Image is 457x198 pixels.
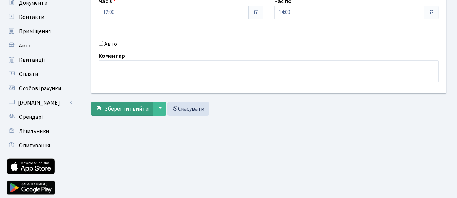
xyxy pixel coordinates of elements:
[99,52,125,60] label: Коментар
[4,124,75,138] a: Лічильники
[19,42,32,50] span: Авто
[4,96,75,110] a: [DOMAIN_NAME]
[4,53,75,67] a: Квитанції
[19,142,50,149] span: Опитування
[19,70,38,78] span: Оплати
[19,85,61,92] span: Особові рахунки
[19,13,44,21] span: Контакти
[4,24,75,39] a: Приміщення
[167,102,209,116] a: Скасувати
[4,67,75,81] a: Оплати
[4,81,75,96] a: Особові рахунки
[4,138,75,153] a: Опитування
[19,56,45,64] span: Квитанції
[91,102,153,116] button: Зберегти і вийти
[104,40,117,48] label: Авто
[19,113,43,121] span: Орендарі
[19,127,49,135] span: Лічильники
[4,110,75,124] a: Орендарі
[19,27,51,35] span: Приміщення
[105,105,149,113] span: Зберегти і вийти
[4,39,75,53] a: Авто
[4,10,75,24] a: Контакти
